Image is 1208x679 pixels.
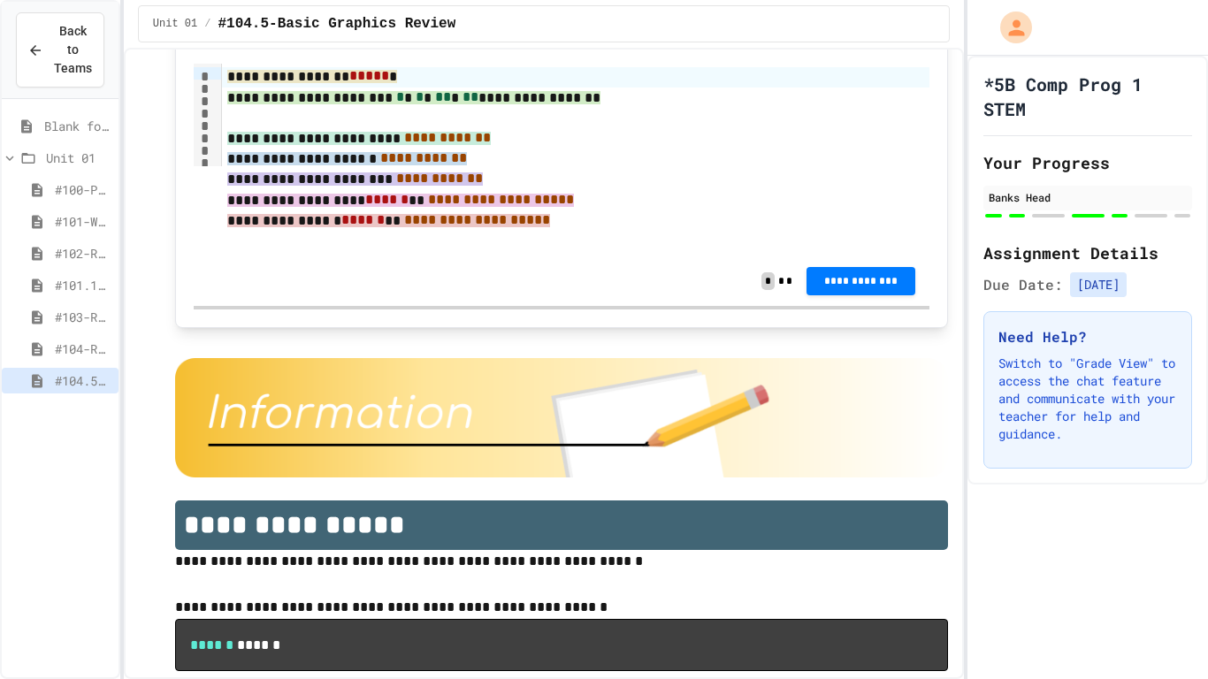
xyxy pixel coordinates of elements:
div: Banks Head [989,189,1187,205]
span: #104-Rising Sun Plus [55,339,111,358]
h2: Your Progress [983,150,1192,175]
h3: Need Help? [998,326,1177,347]
span: #104.5-Basic Graphics Review [55,371,111,390]
span: Back to Teams [54,22,92,78]
div: My Account [982,7,1036,48]
h2: Assignment Details [983,240,1192,265]
span: / [204,17,210,31]
span: Unit 01 [153,17,197,31]
span: #104.5-Basic Graphics Review [218,13,455,34]
h1: *5B Comp Prog 1 STEM [983,72,1192,121]
span: Unit 01 [46,149,111,167]
span: #103-Random Box [55,308,111,326]
span: #101.1-PC-Where am I? [55,276,111,294]
span: Blank for practice [44,117,111,135]
span: #101-What's This ?? [55,212,111,231]
p: Switch to "Grade View" to access the chat feature and communicate with your teacher for help and ... [998,355,1177,443]
span: #102-Rising Sun [55,244,111,263]
span: Due Date: [983,274,1063,295]
span: #100-Python [55,180,111,199]
span: [DATE] [1070,272,1127,297]
button: Back to Teams [16,12,104,88]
